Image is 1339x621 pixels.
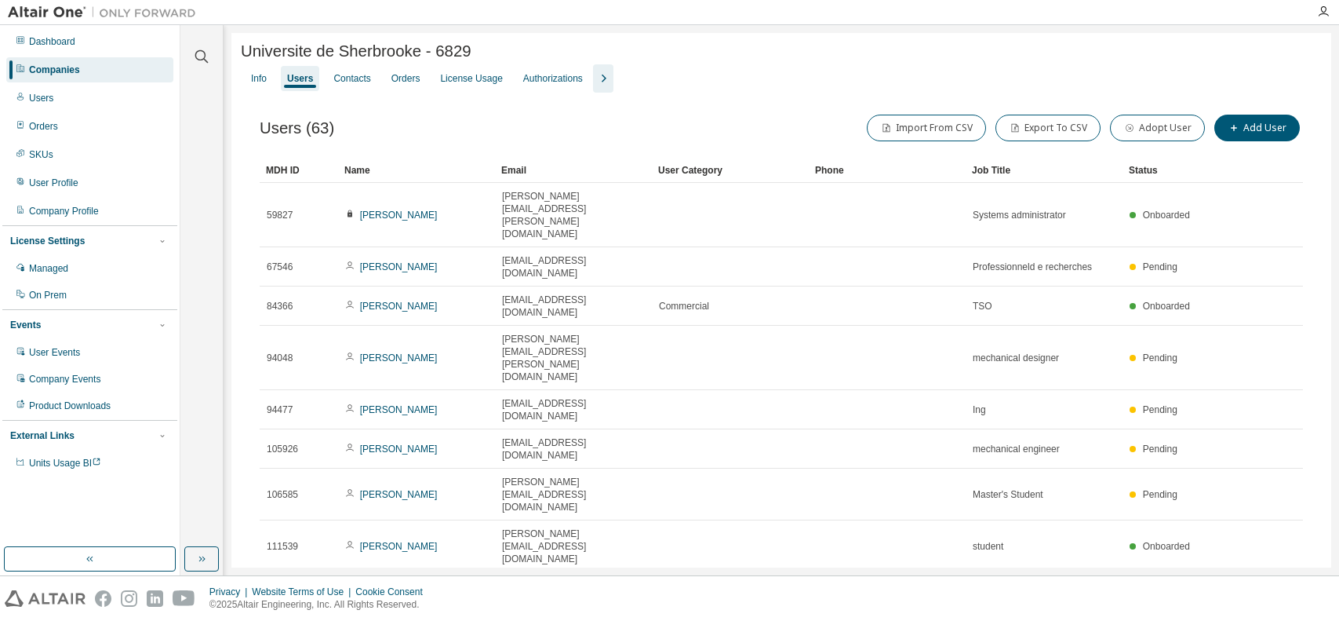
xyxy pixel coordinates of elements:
[251,72,267,85] div: Info
[502,333,645,383] span: [PERSON_NAME][EMAIL_ADDRESS][PERSON_NAME][DOMAIN_NAME]
[29,35,75,48] div: Dashboard
[267,209,293,221] span: 59827
[973,352,1059,364] span: mechanical designer
[1143,541,1190,552] span: Onboarded
[1143,261,1177,272] span: Pending
[502,397,645,422] span: [EMAIL_ADDRESS][DOMAIN_NAME]
[360,404,438,415] a: [PERSON_NAME]
[502,437,645,462] span: [EMAIL_ADDRESS][DOMAIN_NAME]
[973,300,992,312] span: TSO
[333,72,370,85] div: Contacts
[10,235,85,247] div: License Settings
[973,404,986,416] span: Ing
[5,590,86,607] img: altair_logo.svg
[360,261,438,272] a: [PERSON_NAME]
[95,590,111,607] img: facebook.svg
[267,540,298,553] span: 111539
[121,590,137,607] img: instagram.svg
[995,115,1101,141] button: Export To CSV
[973,261,1092,273] span: Professionneld e recherches
[267,300,293,312] span: 84366
[502,294,645,319] span: [EMAIL_ADDRESS][DOMAIN_NAME]
[241,42,471,60] span: Universite de Sherbrooke - 6829
[658,158,802,183] div: User Category
[502,254,645,279] span: [EMAIL_ADDRESS][DOMAIN_NAME]
[1143,404,1177,415] span: Pending
[29,120,58,133] div: Orders
[360,444,438,455] a: [PERSON_NAME]
[1143,210,1190,221] span: Onboarded
[360,541,438,552] a: [PERSON_NAME]
[867,115,986,141] button: Import From CSV
[1143,301,1190,312] span: Onboarded
[29,400,111,412] div: Product Downloads
[267,404,293,416] span: 94477
[815,158,959,183] div: Phone
[267,352,293,364] span: 94048
[29,262,68,275] div: Managed
[287,72,313,85] div: Users
[29,205,99,217] div: Company Profile
[209,598,432,612] p: © 2025 Altair Engineering, Inc. All Rights Reserved.
[502,528,645,565] span: [PERSON_NAME][EMAIL_ADDRESS][DOMAIN_NAME]
[1143,489,1177,500] span: Pending
[973,443,1060,455] span: mechanical engineer
[360,210,438,221] a: [PERSON_NAME]
[267,443,298,455] span: 105926
[266,158,332,183] div: MDH ID
[173,590,195,607] img: youtube.svg
[147,590,163,607] img: linkedin.svg
[252,586,355,598] div: Website Terms of Use
[502,190,645,240] span: [PERSON_NAME][EMAIL_ADDRESS][PERSON_NAME][DOMAIN_NAME]
[344,158,489,183] div: Name
[1129,158,1252,183] div: Status
[29,458,101,469] span: Units Usage BI
[440,72,502,85] div: License Usage
[209,586,252,598] div: Privacy
[267,261,293,273] span: 67546
[973,488,1043,501] span: Master's Student
[973,209,1066,221] span: Systems administrator
[502,476,645,513] span: [PERSON_NAME][EMAIL_ADDRESS][DOMAIN_NAME]
[360,353,438,363] a: [PERSON_NAME]
[501,158,646,183] div: Email
[523,72,583,85] div: Authorizations
[29,148,53,161] div: SKUs
[29,373,100,385] div: Company Events
[391,72,420,85] div: Orders
[1143,353,1177,363] span: Pending
[1110,115,1205,141] button: Adopt User
[973,540,1003,553] span: student
[8,5,204,20] img: Altair One
[260,119,334,137] span: Users (63)
[29,64,80,76] div: Companies
[29,289,67,301] div: On Prem
[360,489,438,500] a: [PERSON_NAME]
[659,300,709,312] span: Commercial
[1143,444,1177,455] span: Pending
[355,586,431,598] div: Cookie Consent
[972,158,1116,183] div: Job Title
[29,346,80,359] div: User Events
[267,488,298,501] span: 106585
[29,177,78,189] div: User Profile
[360,301,438,312] a: [PERSON_NAME]
[10,429,75,442] div: External Links
[1214,115,1300,141] button: Add User
[10,319,41,331] div: Events
[29,92,53,104] div: Users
